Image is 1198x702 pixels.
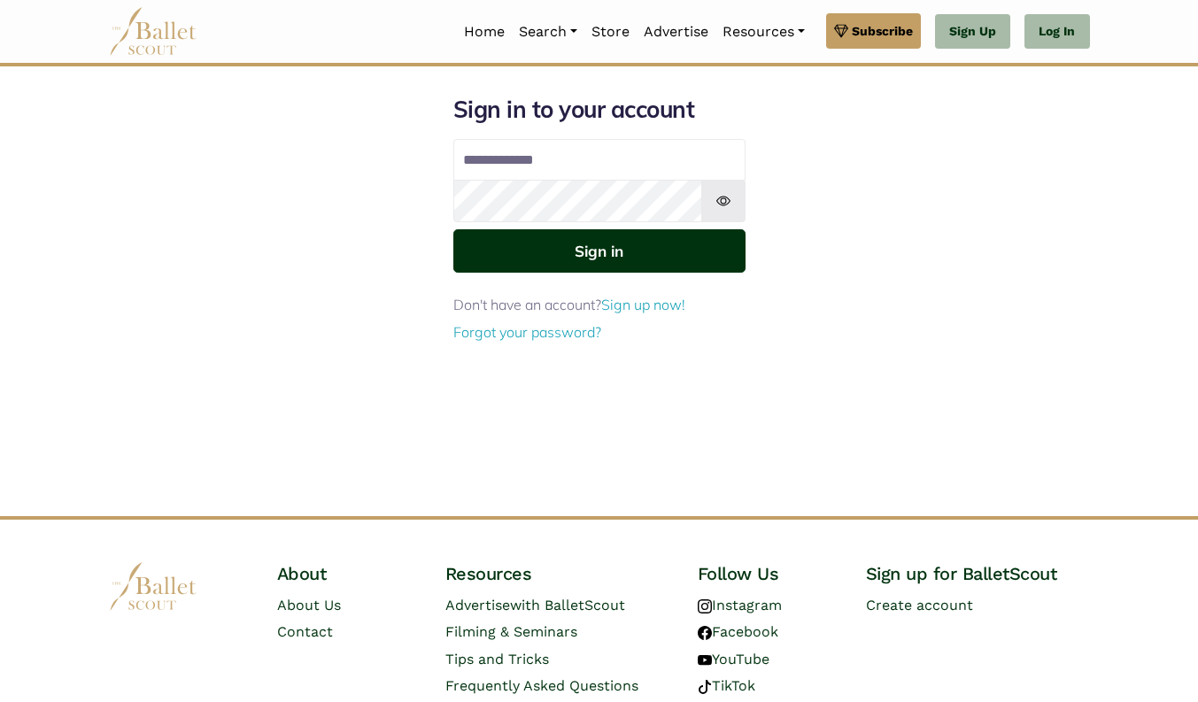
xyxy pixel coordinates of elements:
a: Create account [866,597,973,613]
img: facebook logo [698,626,712,640]
a: Filming & Seminars [445,623,577,640]
a: Log In [1024,14,1089,50]
a: Resources [715,13,812,50]
h4: Resources [445,562,669,585]
a: TikTok [698,677,755,694]
img: logo [109,562,197,611]
a: Frequently Asked Questions [445,677,638,694]
a: Advertise [637,13,715,50]
span: Subscribe [852,21,913,41]
img: tiktok logo [698,680,712,694]
img: gem.svg [834,21,848,41]
a: Contact [277,623,333,640]
h1: Sign in to your account [453,95,746,125]
a: About Us [277,597,341,613]
a: Tips and Tricks [445,651,549,667]
a: Search [512,13,584,50]
a: Store [584,13,637,50]
span: with BalletScout [510,597,625,613]
a: YouTube [698,651,769,667]
img: instagram logo [698,599,712,613]
a: Instagram [698,597,782,613]
button: Sign in [453,229,746,273]
a: Sign Up [935,14,1010,50]
img: youtube logo [698,653,712,667]
h4: About [277,562,417,585]
h4: Follow Us [698,562,838,585]
a: Facebook [698,623,778,640]
a: Sign up now! [601,296,685,313]
a: Home [457,13,512,50]
a: Subscribe [826,13,921,49]
h4: Sign up for BalletScout [866,562,1090,585]
a: Forgot your password? [453,323,601,341]
p: Don't have an account? [453,294,746,317]
a: Advertisewith BalletScout [445,597,625,613]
